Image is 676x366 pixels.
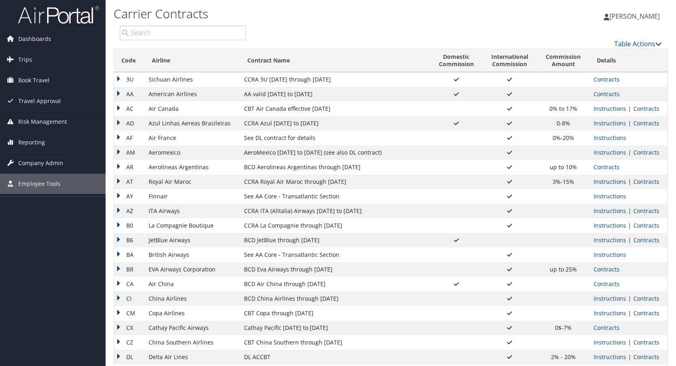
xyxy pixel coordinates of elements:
td: 0%-20% [537,131,590,145]
td: AD [114,116,145,131]
td: China Southern Airlines [145,335,240,350]
td: AF [114,131,145,145]
a: View Contracts [594,75,620,83]
span: | [626,222,633,229]
a: View Ticketing Instructions [594,251,626,258]
th: InternationalCommission: activate to sort column ascending [482,49,537,72]
td: CCRA ITA (Alitalia) Airways [DATE] to [DATE] [240,204,430,218]
span: | [626,236,633,244]
td: AA valid [DATE] to [DATE] [240,87,430,101]
span: | [626,105,633,112]
span: | [626,353,633,361]
td: Copa Airlines [145,306,240,321]
a: View Contracts [594,280,620,288]
a: View Contracts [633,207,659,215]
a: View Ticketing Instructions [594,309,626,317]
td: 3%-15% [537,174,590,189]
td: AA [114,87,145,101]
td: AeroMexico [DATE] to [DATE] (see also DL contract) [240,145,430,160]
td: CBT China Southern through [DATE] [240,335,430,350]
a: View Contracts [594,324,620,332]
span: Risk Management [18,112,67,132]
a: View Ticketing Instructions [594,149,626,156]
a: Table Actions [614,39,662,48]
td: Air France [145,131,240,145]
span: Employee Tools [18,174,60,194]
a: View Contracts [633,178,659,185]
a: View Contracts [633,149,659,156]
td: Royal Air Maroc [145,174,240,189]
img: airportal-logo.png [18,5,99,24]
td: JetBlue Airways [145,233,240,248]
td: 0-8% [537,116,590,131]
td: 0% to 17% [537,101,590,116]
a: View Contracts [633,295,659,302]
th: Code: activate to sort column descending [114,49,145,72]
td: See DL contract for details [240,131,430,145]
a: View Contracts [594,163,620,171]
a: View Ticketing Instructions [594,338,626,346]
span: | [626,207,633,215]
td: 2% - 20% [537,350,590,364]
a: View Ticketing Instructions [594,119,626,127]
th: Airline: activate to sort column ascending [145,49,240,72]
td: La Compagnie Boutique [145,218,240,233]
a: View Ticketing Instructions [594,192,626,200]
td: Cathay Pacific Airways [145,321,240,335]
a: View Ticketing Instructions [594,207,626,215]
td: AT [114,174,145,189]
a: View Contracts [633,353,659,361]
td: up to 25% [537,262,590,277]
td: DL ACCBT [240,350,430,364]
a: View Ticketing Instructions [594,236,626,244]
td: See AA Core - Transatlantic Section [240,189,430,204]
td: AR [114,160,145,174]
td: BCD Eva Airways through [DATE] [240,262,430,277]
a: View Contracts [633,222,659,229]
span: Reporting [18,132,45,153]
td: CM [114,306,145,321]
td: CZ [114,335,145,350]
td: CA [114,277,145,291]
span: | [626,178,633,185]
td: BR [114,262,145,277]
a: View Contracts [633,309,659,317]
td: BA [114,248,145,262]
a: View Ticketing Instructions [594,353,626,361]
td: AC [114,101,145,116]
a: View Contracts [594,265,620,273]
input: Search [120,26,246,40]
td: up to 10% [537,160,590,174]
a: View Ticketing Instructions [594,105,626,112]
td: CCRA Royal Air Maroc through [DATE] [240,174,430,189]
td: Sichuan Airlines [145,72,240,87]
td: British Airways [145,248,240,262]
span: Travel Approval [18,91,61,111]
td: CCRA La Compagnie through [DATE] [240,218,430,233]
span: Trips [18,50,32,70]
td: BCD Air China through [DATE] [240,277,430,291]
a: View Contracts [633,105,659,112]
a: View Contracts [633,236,659,244]
th: Contract Name: activate to sort column ascending [240,49,430,72]
th: DomesticCommission: activate to sort column ascending [430,49,482,72]
span: | [626,338,633,346]
a: View Ticketing Instructions [594,295,626,302]
td: Air China [145,277,240,291]
span: Book Travel [18,70,50,90]
td: BCD JetBlue through [DATE] [240,233,430,248]
a: View Ticketing Instructions [594,134,626,142]
td: AZ [114,204,145,218]
td: DL [114,350,145,364]
th: Details: activate to sort column ascending [590,49,668,72]
td: CBT Air Canada effective [DATE] [240,101,430,116]
th: CommissionAmount: activate to sort column ascending [537,49,590,72]
a: View Contracts [633,338,659,346]
span: | [626,295,633,302]
span: Company Admin [18,153,63,173]
span: | [626,119,633,127]
td: Finnair [145,189,240,204]
a: View Ticketing Instructions [594,178,626,185]
a: View Contracts [594,90,620,98]
td: Azul Linhas Aereas Brasileiras [145,116,240,131]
